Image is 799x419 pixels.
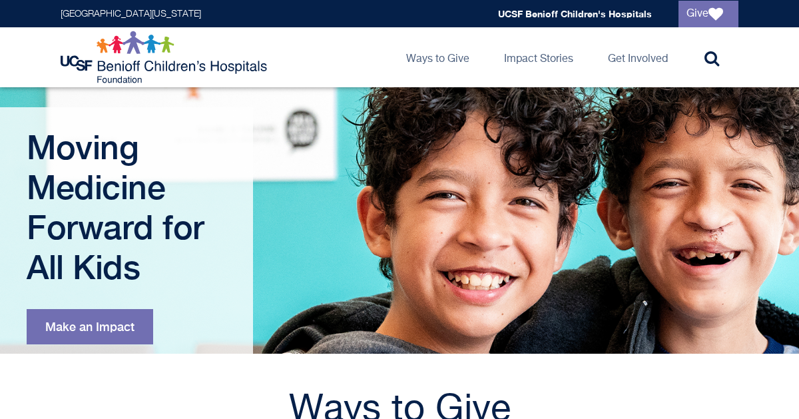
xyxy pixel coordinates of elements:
a: [GEOGRAPHIC_DATA][US_STATE] [61,9,201,19]
img: Logo for UCSF Benioff Children's Hospitals Foundation [61,31,270,84]
a: Ways to Give [396,27,480,87]
a: Make an Impact [27,309,153,344]
a: UCSF Benioff Children's Hospitals [498,8,652,19]
h1: Moving Medicine Forward for All Kids [27,127,230,287]
a: Give [678,1,738,27]
a: Get Involved [597,27,678,87]
a: Impact Stories [493,27,584,87]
